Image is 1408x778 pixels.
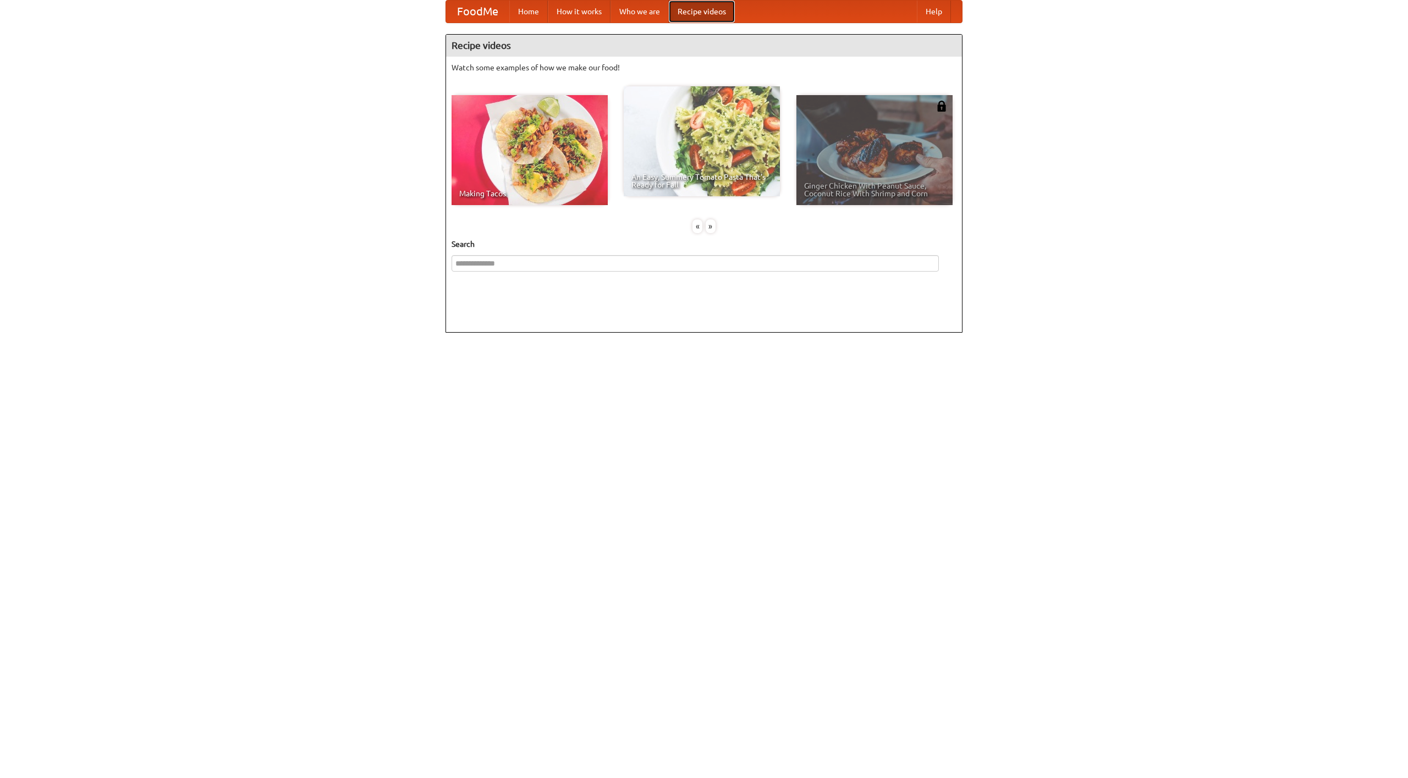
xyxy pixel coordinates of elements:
a: Recipe videos [669,1,735,23]
a: Help [917,1,951,23]
a: Who we are [610,1,669,23]
a: How it works [548,1,610,23]
h4: Recipe videos [446,35,962,57]
h5: Search [452,239,956,250]
a: Making Tacos [452,95,608,205]
div: » [706,219,716,233]
a: An Easy, Summery Tomato Pasta That's Ready for Fall [624,86,780,196]
img: 483408.png [936,101,947,112]
span: An Easy, Summery Tomato Pasta That's Ready for Fall [631,173,772,189]
a: Home [509,1,548,23]
p: Watch some examples of how we make our food! [452,62,956,73]
a: FoodMe [446,1,509,23]
span: Making Tacos [459,190,600,197]
div: « [692,219,702,233]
